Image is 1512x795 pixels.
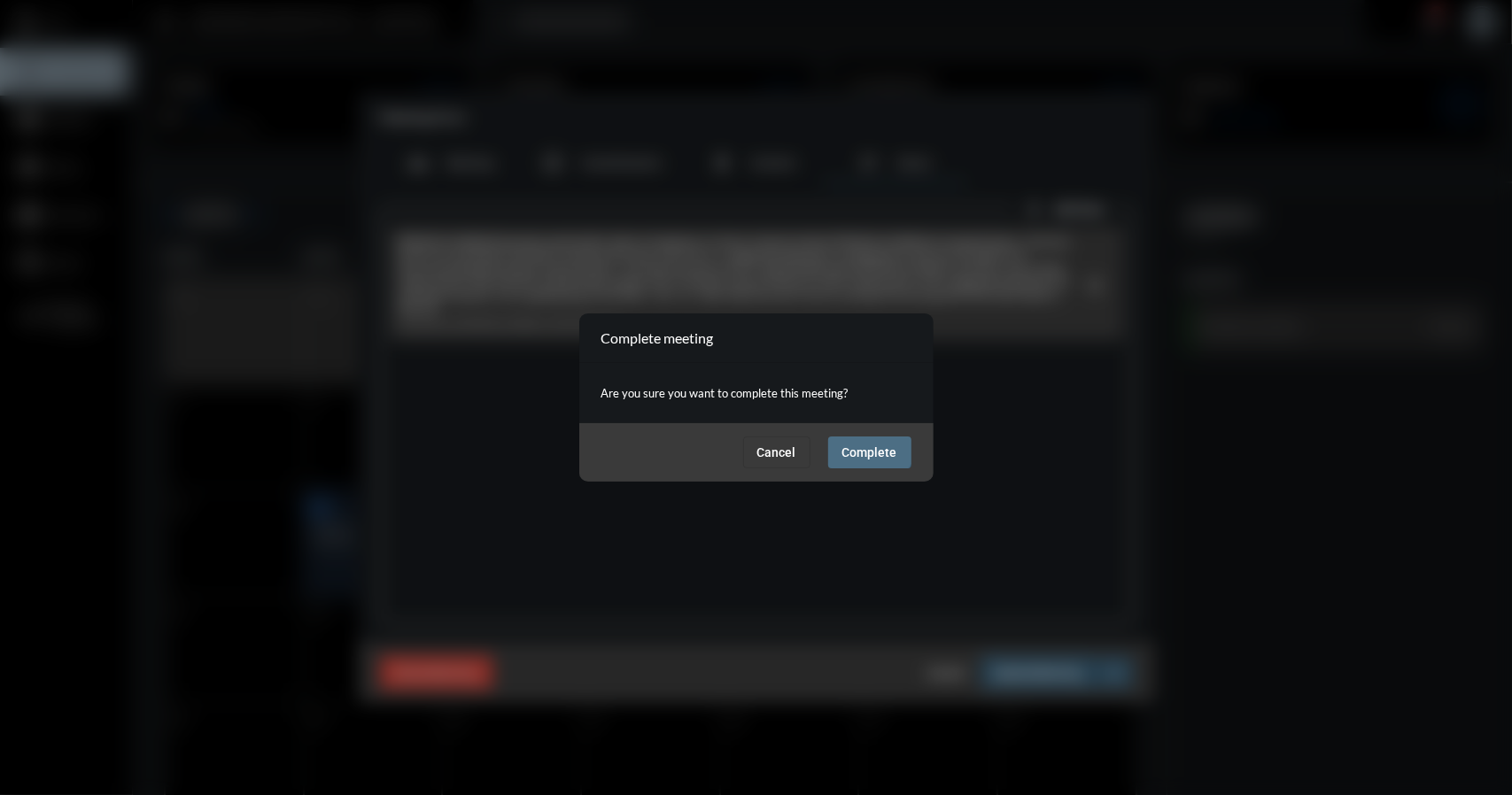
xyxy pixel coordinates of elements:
[828,436,911,468] button: Complete
[757,445,796,459] span: Cancel
[601,381,911,405] p: Are you sure you want to complete this meeting?
[601,329,714,346] h2: Complete meeting
[743,436,810,468] button: Cancel
[842,445,897,459] span: Complete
